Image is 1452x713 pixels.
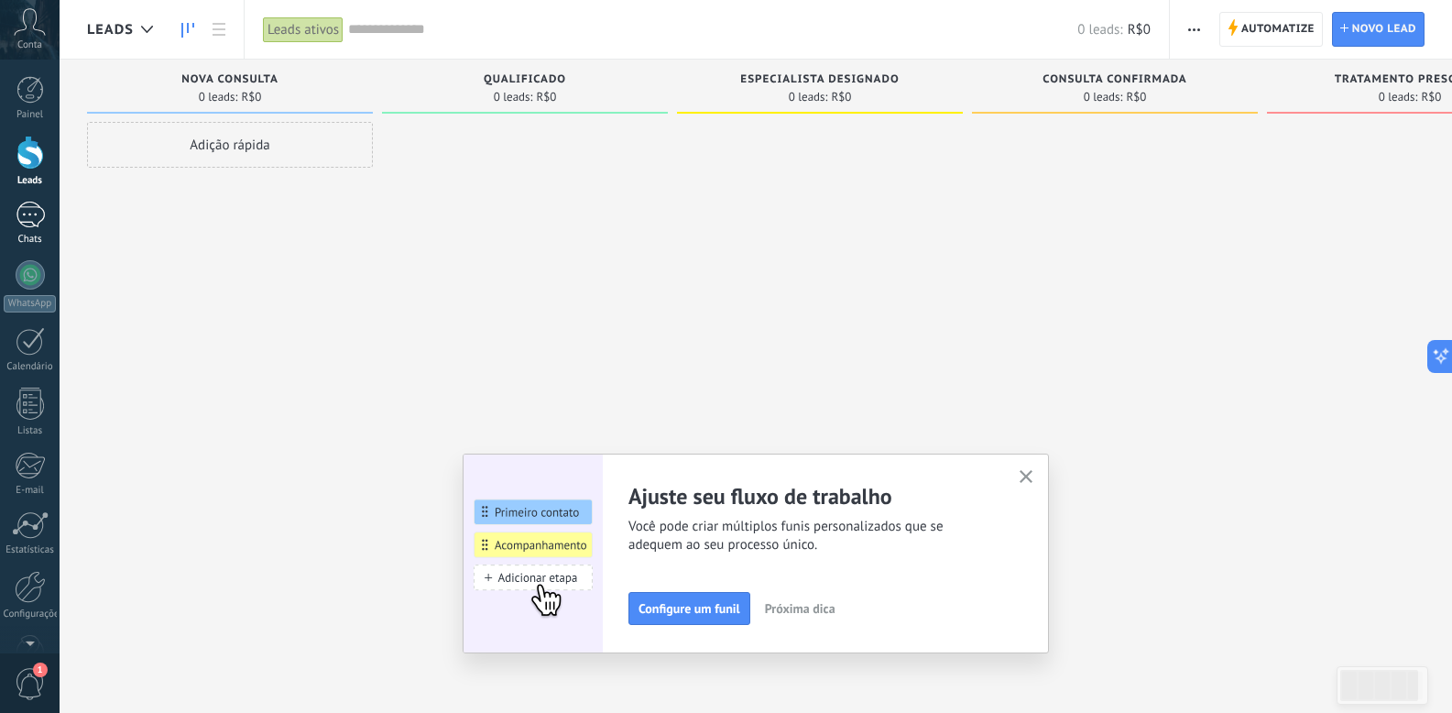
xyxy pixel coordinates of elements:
[4,175,57,187] div: Leads
[1084,92,1123,103] span: 0 leads:
[87,122,373,168] div: Adição rápida
[4,109,57,121] div: Painel
[87,21,134,38] span: Leads
[628,482,997,510] h2: Ajuste seu fluxo de trabalho
[981,73,1249,89] div: Consulta confirmada
[4,295,56,313] div: WhatsApp
[1128,21,1151,38] span: R$0
[4,544,57,556] div: Estatísticas
[536,92,556,103] span: R$0
[686,73,954,89] div: Especialista designado
[484,73,566,86] span: Qualificado
[263,16,344,43] div: Leads ativos
[1241,13,1315,46] span: Automatize
[789,92,828,103] span: 0 leads:
[639,602,740,615] span: Configure um funil
[1332,12,1425,47] a: Novo lead
[181,73,278,86] span: Nova consulta
[4,425,57,437] div: Listas
[1219,12,1323,47] a: Automatize
[757,595,844,622] button: Próxima dica
[1126,92,1146,103] span: R$0
[628,592,750,625] button: Configure um funil
[1379,92,1418,103] span: 0 leads:
[4,361,57,373] div: Calendário
[4,609,57,620] div: Configurações
[831,92,851,103] span: R$0
[1043,73,1186,86] span: Consulta confirmada
[203,12,235,48] a: Lista
[494,92,533,103] span: 0 leads:
[17,39,42,51] span: Conta
[33,663,48,677] span: 1
[1421,92,1441,103] span: R$0
[1077,21,1122,38] span: 0 leads:
[1352,13,1416,46] span: Novo lead
[628,518,997,554] span: Você pode criar múltiplos funis personalizados que se adequem ao seu processo único.
[1181,12,1207,47] button: Mais
[4,485,57,497] div: E-mail
[765,602,835,615] span: Próxima dica
[391,73,659,89] div: Qualificado
[740,73,899,86] span: Especialista designado
[4,234,57,246] div: Chats
[96,73,364,89] div: Nova consulta
[172,12,203,48] a: Leads
[199,92,238,103] span: 0 leads:
[241,92,261,103] span: R$0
